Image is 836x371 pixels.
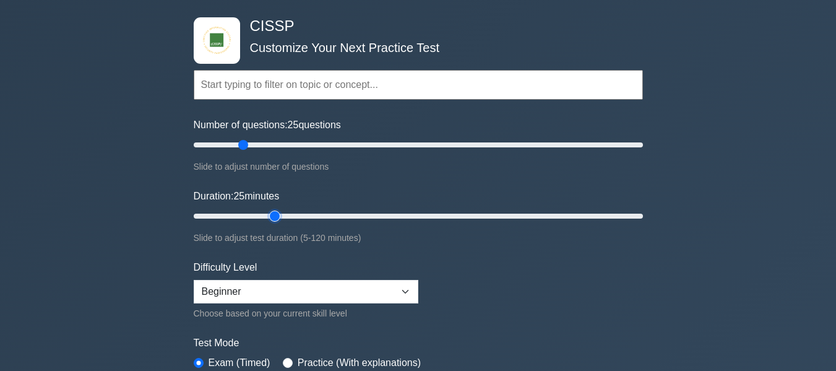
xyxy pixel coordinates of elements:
[194,260,257,275] label: Difficulty Level
[209,356,270,370] label: Exam (Timed)
[194,306,418,321] div: Choose based on your current skill level
[233,191,244,201] span: 25
[298,356,421,370] label: Practice (With explanations)
[194,189,280,204] label: Duration: minutes
[194,159,643,174] div: Slide to adjust number of questions
[194,70,643,100] input: Start typing to filter on topic or concept...
[288,120,299,130] span: 25
[194,118,341,133] label: Number of questions: questions
[194,230,643,245] div: Slide to adjust test duration (5-120 minutes)
[194,336,643,351] label: Test Mode
[245,17,582,35] h4: CISSP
